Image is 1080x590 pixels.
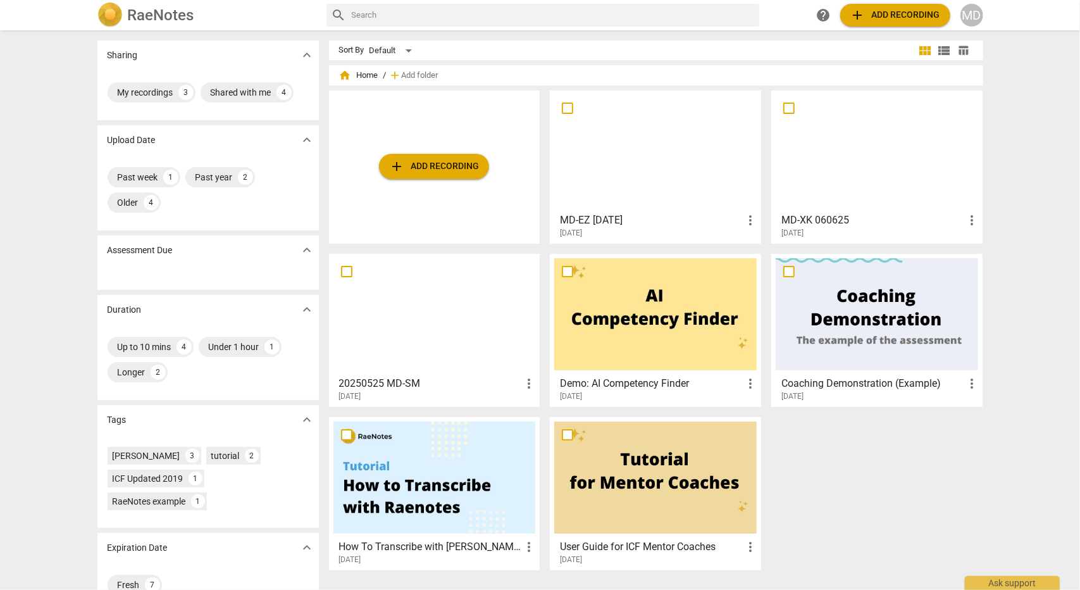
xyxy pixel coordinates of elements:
[189,472,202,486] div: 1
[954,41,973,60] button: Table view
[297,241,316,260] button: Show more
[178,85,194,100] div: 3
[369,41,416,61] div: Default
[339,69,352,82] span: home
[177,339,192,355] div: 4
[333,258,536,401] a: 20250525 MD-SM[DATE]
[743,539,758,555] span: more_vert
[297,410,316,429] button: Show more
[781,228,804,239] span: [DATE]
[339,69,378,82] span: Home
[743,213,758,228] span: more_vert
[118,86,173,99] div: My recordings
[245,449,259,463] div: 2
[965,576,1060,590] div: Ask support
[297,300,316,319] button: Show more
[339,391,361,402] span: [DATE]
[97,3,123,28] img: Logo
[211,86,271,99] div: Shared with me
[554,258,757,401] a: Demo: AI Competency Finder[DATE]
[299,540,314,555] span: expand_more
[108,413,127,427] p: Tags
[554,95,757,238] a: MD-EZ [DATE][DATE]
[118,171,158,184] div: Past week
[743,376,758,391] span: more_vert
[840,4,950,27] button: Upload
[339,555,361,565] span: [DATE]
[118,341,171,353] div: Up to 10 mins
[781,213,964,228] h3: MD-XK 060625
[389,159,479,174] span: Add recording
[108,134,156,147] p: Upload Date
[118,196,139,209] div: Older
[776,95,978,238] a: MD-XK 060625[DATE]
[383,71,387,80] span: /
[554,422,757,565] a: User Guide for ICF Mentor Coaches[DATE]
[339,46,364,55] div: Sort By
[297,538,316,557] button: Show more
[108,244,173,257] p: Assessment Due
[379,154,489,179] button: Upload
[918,43,933,58] span: view_module
[781,376,964,391] h3: Coaching Demonstration (Example)
[264,339,280,355] div: 1
[108,541,168,555] p: Expiration Date
[339,376,522,391] h3: 20250525 MD-SM
[560,213,743,228] h3: MD-EZ 13-8-25
[209,341,259,353] div: Under 1 hour
[297,130,316,149] button: Show more
[299,242,314,258] span: expand_more
[389,159,404,174] span: add
[113,472,183,485] div: ICF Updated 2019
[812,4,835,27] a: Help
[118,366,146,379] div: Longer
[964,376,979,391] span: more_vert
[297,46,316,65] button: Show more
[299,302,314,317] span: expand_more
[299,132,314,147] span: expand_more
[276,85,292,100] div: 4
[935,41,954,60] button: List view
[196,171,233,184] div: Past year
[521,539,537,555] span: more_vert
[299,412,314,427] span: expand_more
[964,213,979,228] span: more_vert
[238,170,253,185] div: 2
[389,69,402,82] span: add
[333,422,536,565] a: How To Transcribe with [PERSON_NAME][DATE]
[850,8,940,23] span: Add recording
[151,365,166,380] div: 2
[108,49,138,62] p: Sharing
[191,494,205,508] div: 1
[299,47,314,63] span: expand_more
[97,3,316,28] a: LogoRaeNotes
[560,555,582,565] span: [DATE]
[332,8,347,23] span: search
[937,43,952,58] span: view_list
[776,258,978,401] a: Coaching Demonstration (Example)[DATE]
[560,228,582,239] span: [DATE]
[816,8,831,23] span: help
[163,170,178,185] div: 1
[560,539,743,555] h3: User Guide for ICF Mentor Coaches
[560,391,582,402] span: [DATE]
[185,449,199,463] div: 3
[960,4,983,27] button: MD
[850,8,866,23] span: add
[916,41,935,60] button: Tile view
[128,6,194,24] h2: RaeNotes
[352,5,754,25] input: Search
[108,303,142,317] p: Duration
[781,391,804,402] span: [DATE]
[339,539,522,555] h3: How To Transcribe with RaeNotes
[957,44,969,56] span: table_chart
[521,376,537,391] span: more_vert
[144,195,159,210] div: 4
[113,449,180,462] div: [PERSON_NAME]
[113,495,186,508] div: RaeNotes example
[211,449,240,462] div: tutorial
[560,376,743,391] h3: Demo: AI Competency Finder
[402,71,438,80] span: Add folder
